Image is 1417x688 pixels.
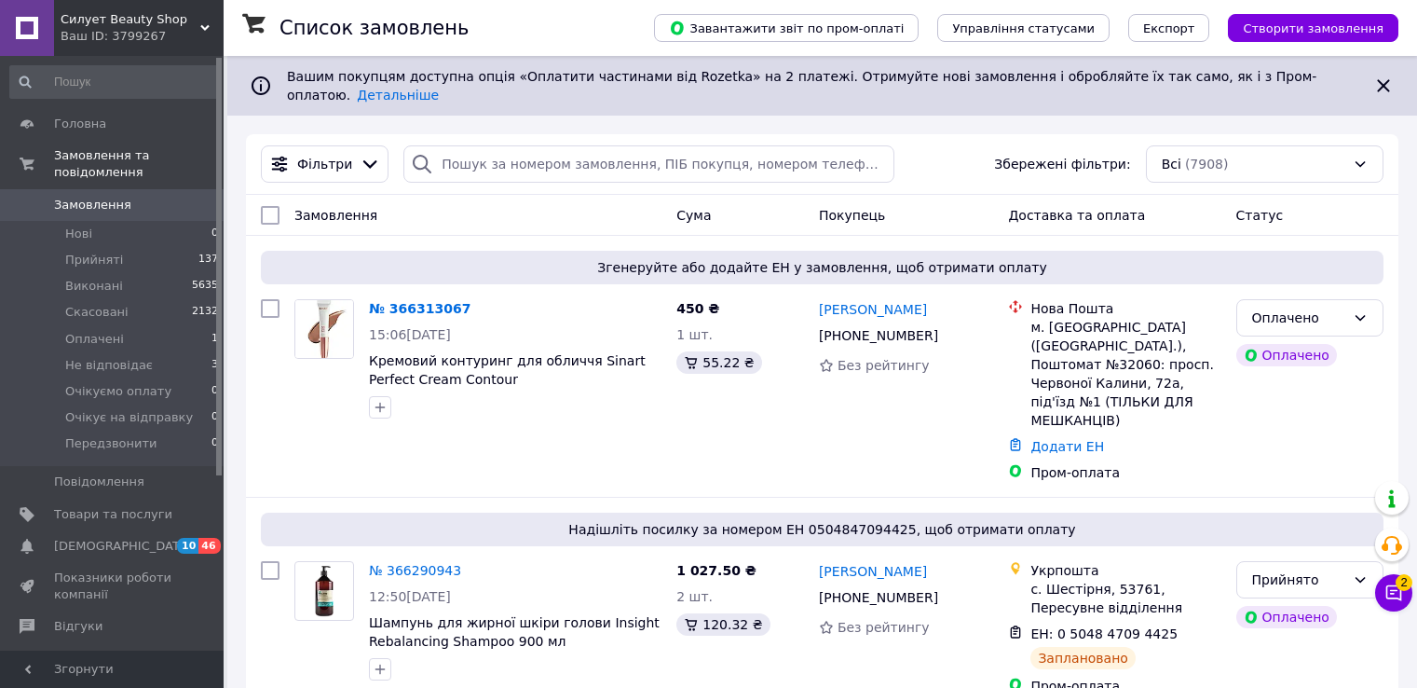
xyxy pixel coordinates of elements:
[211,409,218,426] span: 0
[1008,208,1145,223] span: Доставка та оплата
[61,11,200,28] span: Силует Beauty Shop
[1030,439,1104,454] a: Додати ЕН
[1236,606,1337,628] div: Оплачено
[1030,580,1220,617] div: с. Шестірня, 53761, Пересувне відділення
[369,327,451,342] span: 15:06[DATE]
[65,435,157,452] span: Передзвонити
[1185,157,1229,172] span: (7908)
[1236,208,1284,223] span: Статус
[676,351,761,374] div: 55.22 ₴
[211,226,218,242] span: 0
[54,570,172,603] span: Показники роботи компанії
[1030,463,1220,482] div: Пром-оплата
[65,278,123,295] span: Виконані
[369,301,470,316] a: № 366313067
[192,278,218,295] span: 5635
[1252,570,1345,590] div: Прийнято
[952,21,1095,35] span: Управління статусами
[676,613,770,636] div: 120.32 ₴
[177,538,198,554] span: 10
[676,563,756,578] span: 1 027.50 ₴
[65,383,171,400] span: Очікуємо оплату
[669,20,904,36] span: Завантажити звіт по пром-оплаті
[211,435,218,452] span: 0
[676,208,711,223] span: Cума
[297,155,352,173] span: Фільтри
[295,300,353,358] img: Фото товару
[198,252,218,268] span: 137
[65,409,193,426] span: Очікує на відправку
[54,474,144,490] span: Повідомлення
[369,563,461,578] a: № 366290943
[287,69,1316,103] span: Вашим покупцям доступна опція «Оплатити частинами від Rozetka» на 2 платежі. Отримуйте нові замов...
[654,14,919,42] button: Завантажити звіт по пром-оплаті
[1228,14,1398,42] button: Створити замовлення
[1252,308,1345,328] div: Оплачено
[294,561,354,621] a: Фото товару
[9,65,220,99] input: Пошук
[1162,155,1181,173] span: Всі
[1209,20,1398,34] a: Створити замовлення
[54,116,106,132] span: Головна
[211,331,218,348] span: 1
[1030,318,1220,430] div: м. [GEOGRAPHIC_DATA] ([GEOGRAPHIC_DATA].), Поштомат №32060: просп. Червоної Калини, 72а, під'їзд ...
[294,299,354,359] a: Фото товару
[303,562,347,620] img: Фото товару
[1236,344,1337,366] div: Оплачено
[65,226,92,242] span: Нові
[676,327,713,342] span: 1 шт.
[65,331,124,348] span: Оплачені
[54,197,131,213] span: Замовлення
[1030,561,1220,580] div: Укрпошта
[268,520,1376,539] span: Надішліть посилку за номером ЕН 0504847094425, щоб отримати оплату
[1030,299,1220,318] div: Нова Пошта
[1143,21,1195,35] span: Експорт
[211,383,218,400] span: 0
[676,589,713,604] span: 2 шт.
[676,301,719,316] span: 450 ₴
[819,208,885,223] span: Покупець
[54,147,224,181] span: Замовлення та повідомлення
[211,357,218,374] span: 3
[815,323,942,349] div: [PHONE_NUMBER]
[65,304,129,321] span: Скасовані
[1243,21,1383,35] span: Створити замовлення
[54,506,172,523] span: Товари та послуги
[1375,574,1412,612] button: Чат з покупцем2
[1396,574,1412,591] span: 2
[192,304,218,321] span: 2132
[838,358,930,373] span: Без рейтингу
[54,618,102,635] span: Відгуки
[369,589,451,604] span: 12:50[DATE]
[268,258,1376,277] span: Згенеруйте або додайте ЕН у замовлення, щоб отримати оплату
[819,562,927,581] a: [PERSON_NAME]
[1030,626,1178,641] span: ЕН: 0 5048 4709 4425
[294,208,377,223] span: Замовлення
[369,615,660,649] a: Шампунь для жирної шкіри голови Insight Rebalancing Shampoo 900 мл
[54,538,192,555] span: [DEMOGRAPHIC_DATA]
[1030,647,1136,669] div: Заплановано
[357,88,439,103] a: Детальніше
[815,585,942,611] div: [PHONE_NUMBER]
[403,145,894,183] input: Пошук за номером замовлення, ПІБ покупця, номером телефону, Email, номером накладної
[1128,14,1210,42] button: Експорт
[838,620,930,635] span: Без рейтингу
[198,538,220,554] span: 46
[61,28,224,45] div: Ваш ID: 3799267
[279,17,469,39] h1: Список замовлень
[819,300,927,319] a: [PERSON_NAME]
[369,353,646,387] a: Кремовий контуринг для обличчя Sinart Perfect Cream Contour
[65,357,153,374] span: Не відповідає
[65,252,123,268] span: Прийняті
[994,155,1130,173] span: Збережені фільтри:
[937,14,1110,42] button: Управління статусами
